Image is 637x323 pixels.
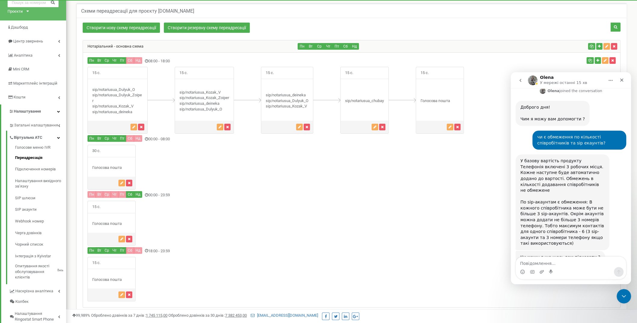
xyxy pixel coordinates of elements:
button: Сб [341,43,350,50]
a: [EMAIL_ADDRESS][DOMAIN_NAME] [251,313,318,318]
button: Ср [315,43,324,50]
button: Ср [103,135,111,142]
button: Вт [96,57,103,64]
a: Нотаріальний - основна схема [83,44,143,48]
a: Наскрізна аналітика [9,284,66,297]
button: Вт [306,43,315,50]
a: Переадресація [15,152,66,164]
div: Проєкти [8,9,23,14]
button: Пн [298,43,307,50]
span: 15 с. [341,67,358,79]
button: Пошук схеми переадресації [611,23,620,32]
span: Віртуальна АТС [14,135,42,141]
a: Налаштування [1,104,66,119]
div: 00:00 - 08:00 [83,135,441,143]
button: Пн [87,247,96,254]
div: 00:00 - 23:59 [83,191,441,199]
a: Створити резервну схему переадресації [164,23,250,33]
button: Вт [96,247,103,254]
span: Оброблено дзвінків за 7 днів : [91,313,167,318]
div: Голосова пошта [416,98,464,104]
a: Чорний список [15,239,66,250]
button: Нд [134,57,142,64]
button: Чт [111,247,118,254]
div: sip/notariusua_deineka sip/notariusua_Dulyuk_O sip/notariusua_Kozak_V [261,92,313,109]
span: 99,989% [72,313,90,318]
a: Створити нову схему переадресації [83,23,160,33]
span: Наскрізна аналітика [15,288,53,294]
div: sip/notariusua_Kozak_V sip/notariusua_Kozak_Zoiper sip/notariusua_deineka sip/notariusua_Dulyuk_O [175,90,234,112]
span: 15 с. [88,67,105,79]
div: 08:00 - 18:00 [83,57,441,65]
span: 30 с. [88,145,105,157]
span: Центр звернень [13,39,43,43]
button: Пт [118,247,126,254]
span: 15 с. [88,257,105,269]
a: Голосове меню IVR [15,145,66,152]
button: Вт [96,135,103,142]
a: SIP шлюзи [15,192,66,204]
button: Ср [103,247,111,254]
button: Пт [332,43,341,50]
u: 7 382 453,00 [225,313,247,318]
iframe: Intercom live chat [617,289,631,303]
button: Ср [103,191,111,198]
span: Колбек [15,299,29,305]
u: 1 745 115,00 [146,313,167,318]
span: Mini CRM [13,67,29,71]
span: Налаштування [14,109,41,113]
button: Пт [118,57,126,64]
span: 15 с. [416,67,433,79]
button: Ср [103,57,111,64]
h5: Схеми переадресації для проєкту [DOMAIN_NAME] [81,8,194,14]
span: Загальні налаштування [14,123,58,128]
a: Підключення номерів [15,163,66,175]
button: Чт [111,191,118,198]
div: Голосова пошта [88,221,135,227]
button: Пт [118,135,126,142]
button: Пн [87,57,96,64]
span: Дашборд [11,25,28,30]
a: Загальні налаштування [9,118,66,131]
button: Пн [87,135,96,142]
a: Налаштування вихідного зв’язку [15,175,66,192]
button: Чт [324,43,333,50]
span: 15 с. [88,201,105,213]
span: 15 с. [175,67,192,79]
a: Колбек [9,297,66,307]
button: Вт [96,191,103,198]
button: Нд [350,43,359,50]
a: SIP акаунти [15,204,66,216]
a: Webhook номер [15,216,66,227]
button: Сб [126,191,134,198]
span: Оброблено дзвінків за 30 днів : [168,313,247,318]
span: Кошти [14,95,26,99]
button: Чт [111,57,118,64]
a: Інтеграція з Kyivstar [15,250,66,262]
div: Голосова пошта [88,165,135,171]
a: Опитування якості обслуговування клієнтівBeta [15,262,66,280]
div: 18:00 - 23:59 [83,247,441,255]
button: Пн [87,191,96,198]
span: Налаштування Ringostat Smart Phone [15,311,58,322]
span: Маркетплейс інтеграцій [13,81,57,85]
button: Нд [134,191,142,198]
